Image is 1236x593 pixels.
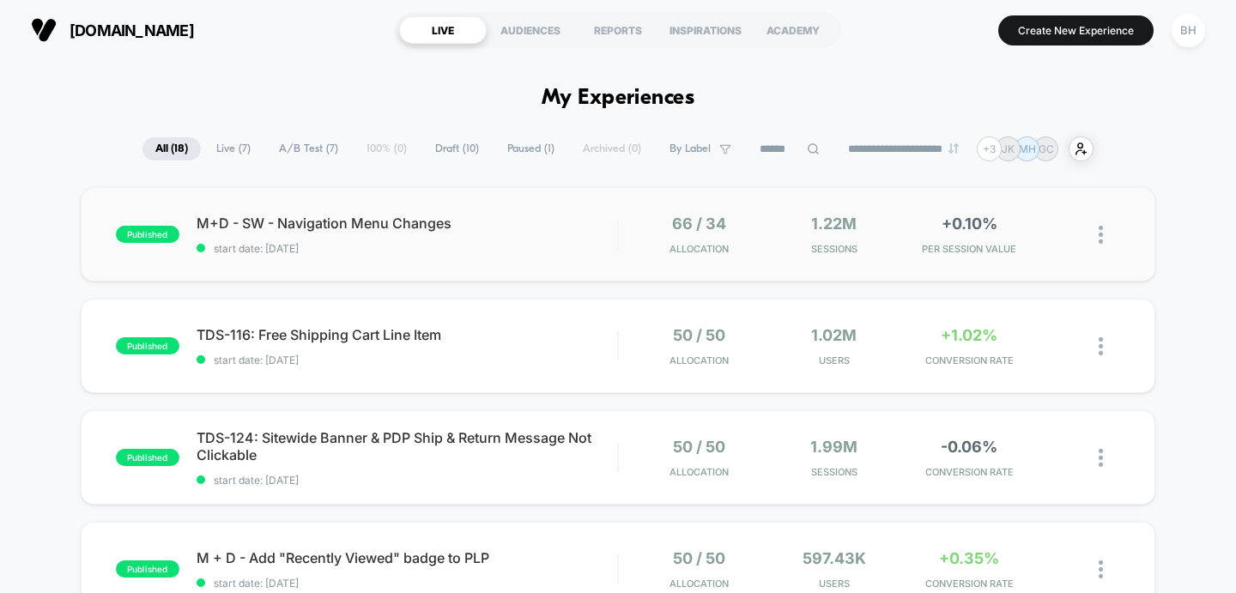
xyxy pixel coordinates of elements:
[197,474,618,487] span: start date: [DATE]
[116,449,179,466] span: published
[669,578,729,590] span: Allocation
[1019,142,1036,155] p: MH
[941,326,997,344] span: +1.02%
[116,226,179,243] span: published
[197,577,618,590] span: start date: [DATE]
[811,215,857,233] span: 1.22M
[197,215,618,232] span: M+D - SW - Navigation Menu Changes
[810,438,857,456] span: 1.99M
[1099,337,1103,355] img: close
[31,17,57,43] img: Visually logo
[673,549,725,567] span: 50 / 50
[771,578,897,590] span: Users
[487,16,574,44] div: AUDIENCES
[197,326,618,343] span: TDS-116: Free Shipping Cart Line Item
[672,215,726,233] span: 66 / 34
[771,243,897,255] span: Sessions
[673,326,725,344] span: 50 / 50
[673,438,725,456] span: 50 / 50
[422,137,492,160] span: Draft ( 10 )
[662,16,749,44] div: INSPIRATIONS
[494,137,567,160] span: Paused ( 1 )
[142,137,201,160] span: All ( 18 )
[197,354,618,366] span: start date: [DATE]
[70,21,194,39] span: [DOMAIN_NAME]
[197,549,618,566] span: M + D - Add "Recently Viewed" badge to PLP
[948,143,959,154] img: end
[574,16,662,44] div: REPORTS
[116,337,179,354] span: published
[203,137,264,160] span: Live ( 7 )
[669,354,729,366] span: Allocation
[771,354,897,366] span: Users
[669,142,711,155] span: By Label
[197,242,618,255] span: start date: [DATE]
[1099,226,1103,244] img: close
[906,578,1033,590] span: CONVERSION RATE
[906,354,1033,366] span: CONVERSION RATE
[1099,560,1103,578] img: close
[977,136,1002,161] div: + 3
[906,243,1033,255] span: PER SESSION VALUE
[1099,449,1103,467] img: close
[197,429,618,463] span: TDS-124: Sitewide Banner & PDP Ship & Return Message Not Clickable
[749,16,837,44] div: ACADEMY
[939,549,999,567] span: +0.35%
[1039,142,1054,155] p: GC
[669,243,729,255] span: Allocation
[941,438,997,456] span: -0.06%
[116,560,179,578] span: published
[542,86,695,111] h1: My Experiences
[1002,142,1015,155] p: JK
[811,326,857,344] span: 1.02M
[669,466,729,478] span: Allocation
[803,549,866,567] span: 597.43k
[998,15,1154,45] button: Create New Experience
[1166,13,1210,48] button: BH
[26,16,199,44] button: [DOMAIN_NAME]
[1172,14,1205,47] div: BH
[771,466,897,478] span: Sessions
[399,16,487,44] div: LIVE
[906,466,1033,478] span: CONVERSION RATE
[266,137,351,160] span: A/B Test ( 7 )
[942,215,997,233] span: +0.10%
